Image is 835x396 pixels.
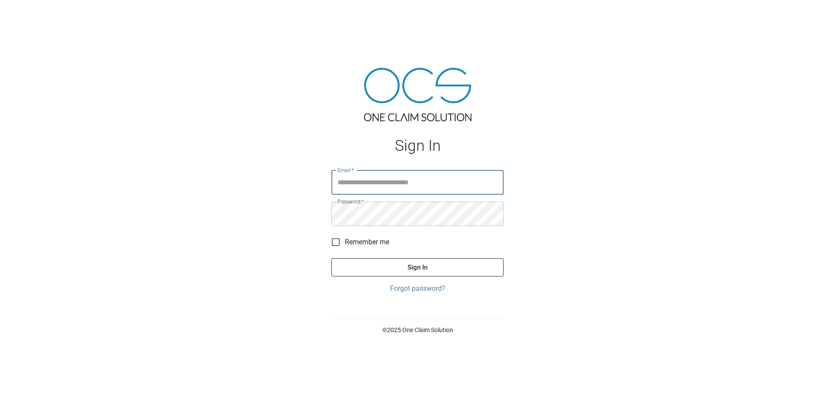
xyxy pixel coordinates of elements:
label: Email [337,166,354,174]
label: Password [337,198,364,205]
p: © 2025 One Claim Solution [331,326,504,334]
h1: Sign In [331,137,504,155]
img: ocs-logo-tra.png [364,68,471,121]
img: ocs-logo-white-transparent.png [10,5,45,23]
a: Forgot password? [331,283,504,294]
button: Sign In [331,258,504,276]
span: Remember me [345,237,389,247]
